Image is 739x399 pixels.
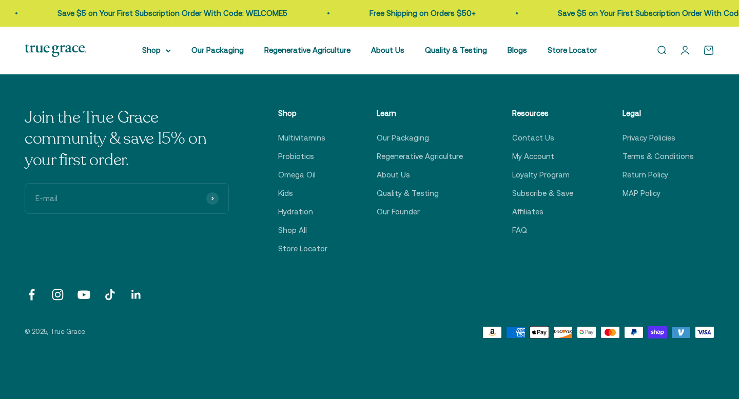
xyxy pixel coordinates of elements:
[623,107,694,119] p: Legal
[377,187,439,199] a: Quality & Testing
[278,132,325,144] a: Multivitamins
[623,169,668,181] a: Return Policy
[512,107,573,119] p: Resources
[278,187,293,199] a: Kids
[25,327,87,337] p: © 2025, True Grace.
[512,169,570,181] a: Loyalty Program
[264,46,351,54] a: Regenerative Agriculture
[371,46,404,54] a: About Us
[623,150,694,163] a: Terms & Conditions
[77,288,91,302] a: Follow on YouTube
[548,46,597,54] a: Store Locator
[191,46,244,54] a: Our Packaging
[129,288,143,302] a: Follow on LinkedIn
[508,46,527,54] a: Blogs
[51,288,65,302] a: Follow on Instagram
[278,224,307,236] a: Shop All
[25,107,229,171] p: Join the True Grace community & save 15% on your first order.
[278,107,327,119] p: Shop
[377,150,463,163] a: Regenerative Agriculture
[103,288,117,302] a: Follow on TikTok
[512,224,527,236] a: FAQ
[512,150,554,163] a: My Account
[25,288,38,302] a: Follow on Facebook
[377,107,463,119] p: Learn
[512,206,543,218] a: Affiliates
[512,132,554,144] a: Contact Us
[377,169,410,181] a: About Us
[512,187,573,199] a: Subscribe & Save
[377,206,420,218] a: Our Founder
[278,150,314,163] a: Probiotics
[278,243,327,255] a: Store Locator
[623,132,675,144] a: Privacy Policies
[57,7,287,19] p: Save $5 on Your First Subscription Order With Code: WELCOME5
[142,44,171,56] summary: Shop
[425,46,487,54] a: Quality & Testing
[369,9,475,17] a: Free Shipping on Orders $50+
[623,187,660,199] a: MAP Policy
[278,169,316,181] a: Omega Oil
[278,206,313,218] a: Hydration
[377,132,429,144] a: Our Packaging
